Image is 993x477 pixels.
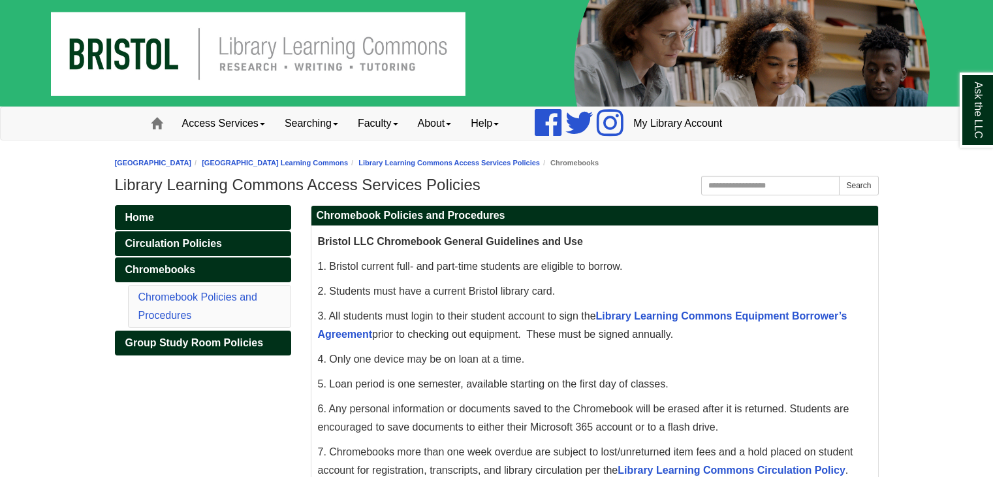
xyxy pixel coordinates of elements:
a: Access Services [172,107,275,140]
a: Chromebooks [115,257,291,282]
a: Searching [275,107,348,140]
span: 4. Only one device may be on loan at a time. [318,354,525,365]
a: [GEOGRAPHIC_DATA] Learning Commons [202,159,348,167]
span: Group Study Room Policies [125,337,264,348]
button: Search [839,176,878,195]
div: Guide Pages [115,205,291,355]
span: 5. Loan period is one semester, available starting on the first day of classes. [318,378,669,389]
a: Library Learning Commons Circulation Policy [618,465,845,476]
h1: Library Learning Commons Access Services Policies [115,176,879,194]
a: About [408,107,462,140]
span: 3. All students must login to their student account to sign the prior to checking out equipment. ... [318,310,847,340]
a: Home [115,205,291,230]
span: Bristol LLC Chromebook General Guidelines and Use [318,236,583,247]
a: [GEOGRAPHIC_DATA] [115,159,192,167]
a: Circulation Policies [115,231,291,256]
span: Home [125,212,154,223]
h2: Chromebook Policies and Procedures [311,206,878,226]
nav: breadcrumb [115,157,879,169]
a: Faculty [348,107,408,140]
span: 6. Any personal information or documents saved to the Chromebook will be erased after it is retur... [318,403,849,433]
span: Chromebooks [125,264,196,275]
a: Group Study Room Policies [115,331,291,355]
span: 1. Bristol current full- and part-time students are eligible to borrow. [318,261,623,272]
span: Circulation Policies [125,238,222,249]
a: Library Learning Commons Access Services Policies [358,159,540,167]
a: My Library Account [623,107,732,140]
a: Help [461,107,509,140]
span: 2. Students must have a current Bristol library card. [318,286,556,297]
a: Chromebook Policies and Procedures [138,291,257,321]
span: 7. Chromebooks more than one week overdue are subject to lost/unreturned item fees and a hold pla... [318,446,853,476]
li: Chromebooks [540,157,599,169]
